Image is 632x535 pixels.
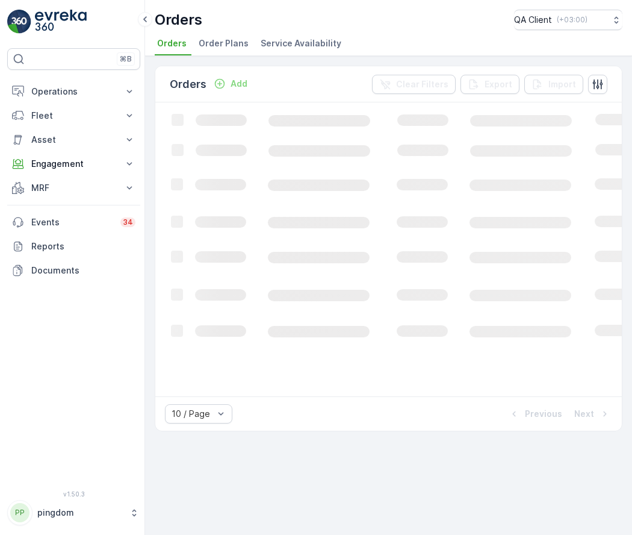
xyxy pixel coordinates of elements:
p: Next [574,408,594,420]
span: Order Plans [199,37,249,49]
a: Documents [7,258,140,283]
p: MRF [31,182,116,194]
p: Reports [31,240,135,252]
button: Engagement [7,152,140,176]
p: Import [548,78,576,90]
img: logo_light-DOdMpM7g.png [35,10,87,34]
button: Next [573,407,612,421]
span: v 1.50.3 [7,490,140,498]
p: Fleet [31,110,116,122]
button: Export [460,75,519,94]
p: Add [231,78,247,90]
div: PP [10,503,29,522]
p: Engagement [31,158,116,170]
span: Service Availability [261,37,341,49]
button: QA Client(+03:00) [514,10,622,30]
button: Asset [7,128,140,152]
button: Import [524,75,583,94]
button: Add [209,77,252,91]
p: pingdom [37,507,123,519]
span: Orders [157,37,187,49]
p: ⌘B [120,54,132,64]
button: MRF [7,176,140,200]
button: Fleet [7,104,140,128]
p: QA Client [514,14,552,26]
p: 34 [123,217,133,227]
img: logo [7,10,31,34]
p: Documents [31,264,135,277]
p: ( +03:00 ) [557,15,587,25]
p: Previous [525,408,562,420]
p: Orders [155,10,202,30]
a: Reports [7,234,140,258]
p: Asset [31,134,116,146]
button: Clear Filters [372,75,456,94]
p: Orders [170,76,206,93]
a: Events34 [7,210,140,234]
p: Export [485,78,512,90]
button: PPpingdom [7,500,140,525]
button: Operations [7,80,140,104]
p: Clear Filters [396,78,448,90]
p: Operations [31,86,116,98]
p: Events [31,216,113,228]
button: Previous [507,407,563,421]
